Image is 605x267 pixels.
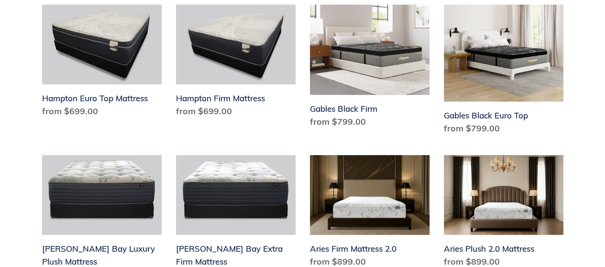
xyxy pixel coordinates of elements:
[176,5,296,121] a: Hampton Firm Mattress
[42,5,162,121] a: Hampton Euro Top Mattress
[444,5,563,139] a: Gables Black Euro Top
[310,5,429,132] a: Gables Black Firm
